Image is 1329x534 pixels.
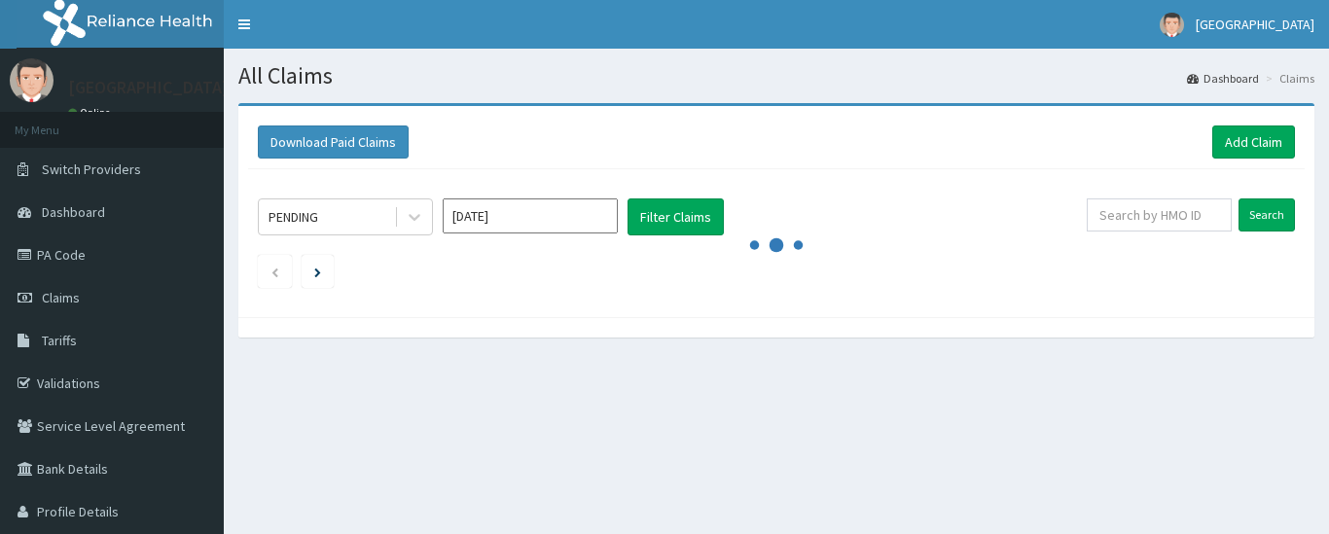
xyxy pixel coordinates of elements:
[42,289,80,306] span: Claims
[42,203,105,221] span: Dashboard
[443,198,618,233] input: Select Month and Year
[1187,70,1259,87] a: Dashboard
[270,263,279,280] a: Previous page
[1212,125,1295,159] a: Add Claim
[1160,13,1184,37] img: User Image
[238,63,1314,89] h1: All Claims
[747,216,806,274] svg: audio-loading
[1087,198,1232,231] input: Search by HMO ID
[68,79,229,96] p: [GEOGRAPHIC_DATA]
[269,207,318,227] div: PENDING
[1239,198,1295,231] input: Search
[314,263,321,280] a: Next page
[258,125,409,159] button: Download Paid Claims
[628,198,724,235] button: Filter Claims
[10,58,54,102] img: User Image
[1261,70,1314,87] li: Claims
[42,332,77,349] span: Tariffs
[42,160,141,178] span: Switch Providers
[1196,16,1314,33] span: [GEOGRAPHIC_DATA]
[68,106,115,120] a: Online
